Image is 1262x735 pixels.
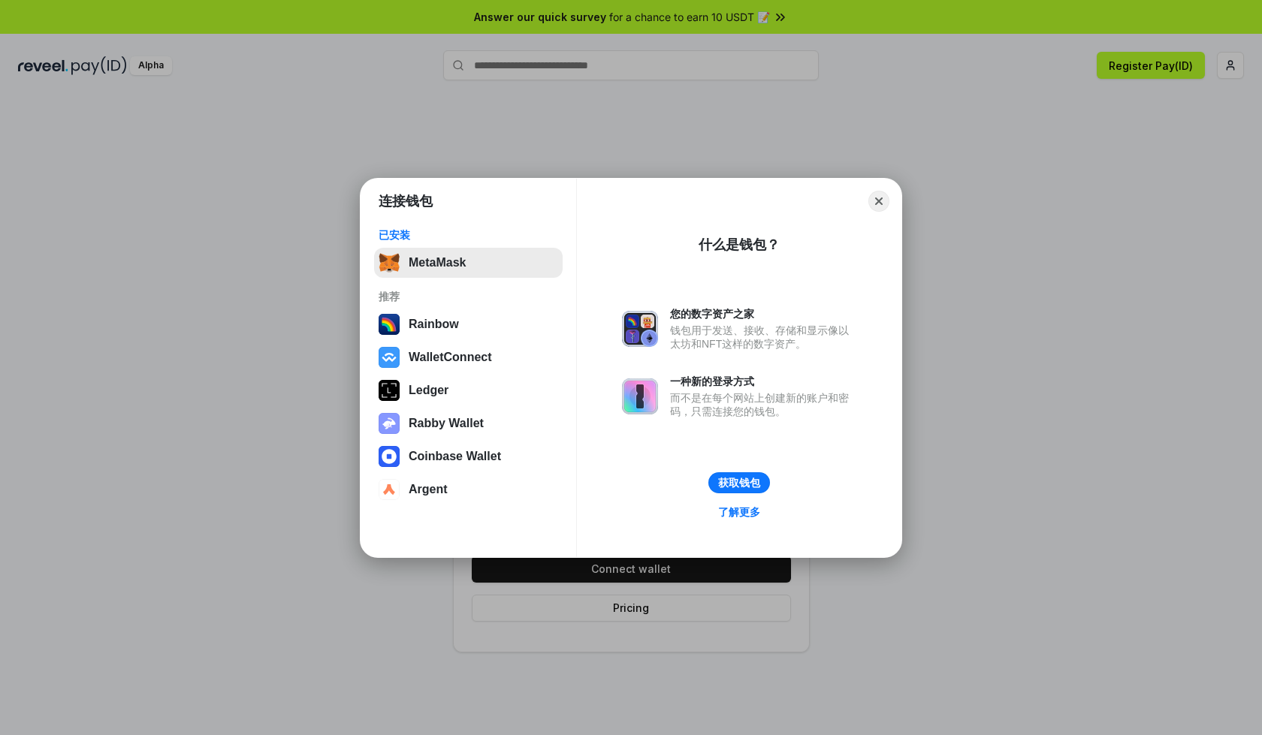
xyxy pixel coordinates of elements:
[718,476,760,489] div: 获取钱包
[868,191,889,212] button: Close
[374,248,563,278] button: MetaMask
[379,290,558,303] div: 推荐
[670,324,856,351] div: 钱包用于发送、接收、存储和显示像以太坊和NFT这样的数字资产。
[709,502,769,522] a: 了解更多
[374,408,563,438] button: Rabby Wallet
[622,311,658,347] img: svg+xml,%3Csvg%20xmlns%3D%22http%3A%2F%2Fwww.w3.org%2F2000%2Fsvg%22%20fill%3D%22none%22%20viewBox...
[699,236,780,254] div: 什么是钱包？
[718,505,760,519] div: 了解更多
[379,413,400,434] img: svg+xml,%3Csvg%20xmlns%3D%22http%3A%2F%2Fwww.w3.org%2F2000%2Fsvg%22%20fill%3D%22none%22%20viewBox...
[374,375,563,405] button: Ledger
[670,307,856,321] div: 您的数字资产之家
[409,417,484,430] div: Rabby Wallet
[379,479,400,500] img: svg+xml,%3Csvg%20width%3D%2228%22%20height%3D%2228%22%20viewBox%3D%220%200%2028%2028%22%20fill%3D...
[374,474,563,505] button: Argent
[409,318,459,331] div: Rainbow
[379,228,558,242] div: 已安装
[379,314,400,335] img: svg+xml,%3Csvg%20width%3D%22120%22%20height%3D%22120%22%20viewBox%3D%220%200%20120%20120%22%20fil...
[409,351,492,364] div: WalletConnect
[374,441,563,471] button: Coinbase Wallet
[409,450,501,463] div: Coinbase Wallet
[374,342,563,372] button: WalletConnect
[622,378,658,414] img: svg+xml,%3Csvg%20xmlns%3D%22http%3A%2F%2Fwww.w3.org%2F2000%2Fsvg%22%20fill%3D%22none%22%20viewBox...
[379,446,400,467] img: svg+xml,%3Csvg%20width%3D%2228%22%20height%3D%2228%22%20viewBox%3D%220%200%2028%2028%22%20fill%3D...
[708,472,770,493] button: 获取钱包
[409,483,448,496] div: Argent
[379,347,400,368] img: svg+xml,%3Csvg%20width%3D%2228%22%20height%3D%2228%22%20viewBox%3D%220%200%2028%2028%22%20fill%3D...
[409,384,448,397] div: Ledger
[379,380,400,401] img: svg+xml,%3Csvg%20xmlns%3D%22http%3A%2F%2Fwww.w3.org%2F2000%2Fsvg%22%20width%3D%2228%22%20height%3...
[374,309,563,339] button: Rainbow
[670,391,856,418] div: 而不是在每个网站上创建新的账户和密码，只需连接您的钱包。
[379,252,400,273] img: svg+xml,%3Csvg%20fill%3D%22none%22%20height%3D%2233%22%20viewBox%3D%220%200%2035%2033%22%20width%...
[379,192,433,210] h1: 连接钱包
[670,375,856,388] div: 一种新的登录方式
[409,256,466,270] div: MetaMask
